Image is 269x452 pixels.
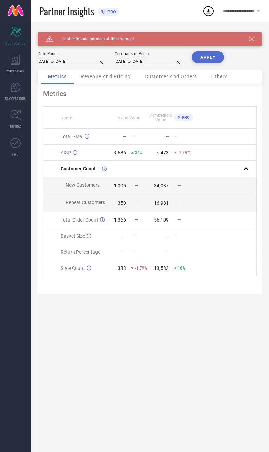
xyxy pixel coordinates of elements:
[115,51,183,56] div: Comparison Period
[135,217,138,222] span: —
[174,234,192,238] div: —
[131,234,150,238] div: —
[39,4,94,18] span: Partner Insights
[154,265,169,271] div: 13,583
[61,217,98,223] span: Total Order Count
[135,266,148,271] span: -1.79%
[135,201,138,205] span: —
[149,113,172,122] span: Competitors Value
[6,68,25,73] span: WORKSPACE
[174,250,192,254] div: —
[165,233,169,239] div: —
[202,5,215,17] div: Open download list
[12,152,19,157] span: FWD
[48,74,67,79] span: Metrics
[114,217,126,223] div: 1,366
[5,96,26,101] span: SUGGESTIONS
[61,150,71,155] span: AISP
[123,134,126,139] div: —
[66,182,100,188] span: New Customers
[43,90,257,98] div: Metrics
[123,233,126,239] div: —
[135,183,138,188] span: —
[61,166,100,171] span: Customer Count (New vs Repeat)
[178,266,185,271] span: 16%
[117,115,140,120] span: Brand Value
[123,249,126,255] div: —
[106,9,116,14] span: PRO
[154,183,169,188] div: 34,087
[178,217,181,222] span: —
[10,124,21,129] span: TRENDS
[165,134,169,139] div: —
[154,217,169,223] div: 56,109
[115,58,183,65] input: Select comparison period
[118,200,126,206] div: 350
[38,51,106,56] div: Date Range
[66,200,105,205] span: Repeat Customers
[192,51,224,63] button: APPLY
[135,150,143,155] span: 34%
[61,134,83,139] span: Total GMV
[81,74,131,79] span: Revenue And Pricing
[114,150,126,155] div: ₹ 686
[211,74,228,79] span: Others
[174,134,192,139] div: —
[178,183,181,188] span: —
[178,201,181,205] span: —
[118,265,126,271] div: 383
[5,40,26,46] span: SCORECARDS
[53,37,134,41] span: Unable to load banners at this moment
[178,150,190,155] span: -7.79%
[61,116,72,120] span: Name
[180,115,190,120] span: PRO
[38,58,106,65] input: Select date range
[114,183,126,188] div: 1,005
[154,200,169,206] div: 16,981
[38,32,106,37] div: Brand
[131,134,150,139] div: —
[165,249,169,255] div: —
[131,250,150,254] div: —
[61,265,85,271] span: Style Count
[61,233,85,239] span: Basket Size
[156,150,169,155] div: ₹ 473
[145,74,197,79] span: Customer And Orders
[61,249,100,255] span: Return Percentage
